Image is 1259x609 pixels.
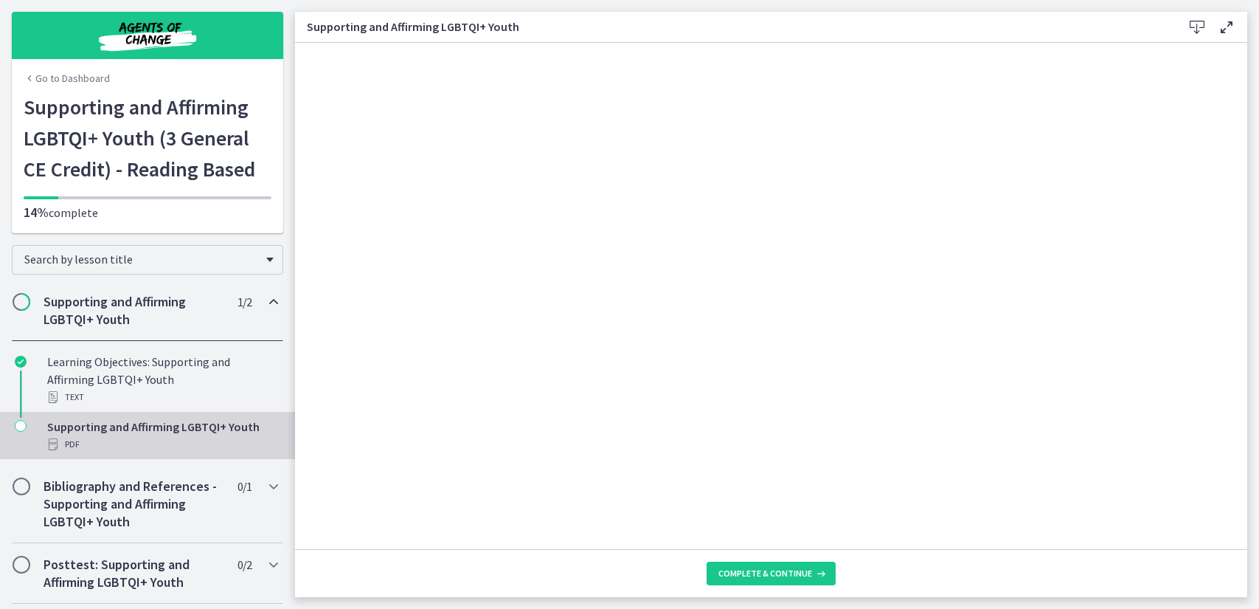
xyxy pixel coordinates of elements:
div: Supporting and Affirming LGBTQI+ Youth [47,418,277,453]
i: Completed [15,356,27,368]
span: 0 / 1 [237,478,252,495]
h1: Supporting and Affirming LGBTQI+ Youth (3 General CE Credit) - Reading Based [24,92,271,185]
div: Text [47,388,277,406]
div: Search by lesson title [12,245,283,275]
h2: Bibliography and References - Supporting and Affirming LGBTQI+ Youth [44,478,223,531]
span: 14% [24,204,49,221]
div: PDF [47,436,277,453]
p: complete [24,204,271,221]
h2: Supporting and Affirming LGBTQI+ Youth [44,293,223,328]
img: Agents of Change [59,18,236,53]
div: Learning Objectives: Supporting and Affirming LGBTQI+ Youth [47,353,277,406]
a: Go to Dashboard [24,71,110,86]
h3: Supporting and Affirming LGBTQI+ Youth [307,18,1159,35]
span: 0 / 2 [237,556,252,574]
span: Search by lesson title [24,252,259,266]
h2: Posttest: Supporting and Affirming LGBTQI+ Youth [44,556,223,591]
span: Complete & continue [718,568,812,579]
button: Complete & continue [707,562,836,585]
span: 1 / 2 [237,293,252,311]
